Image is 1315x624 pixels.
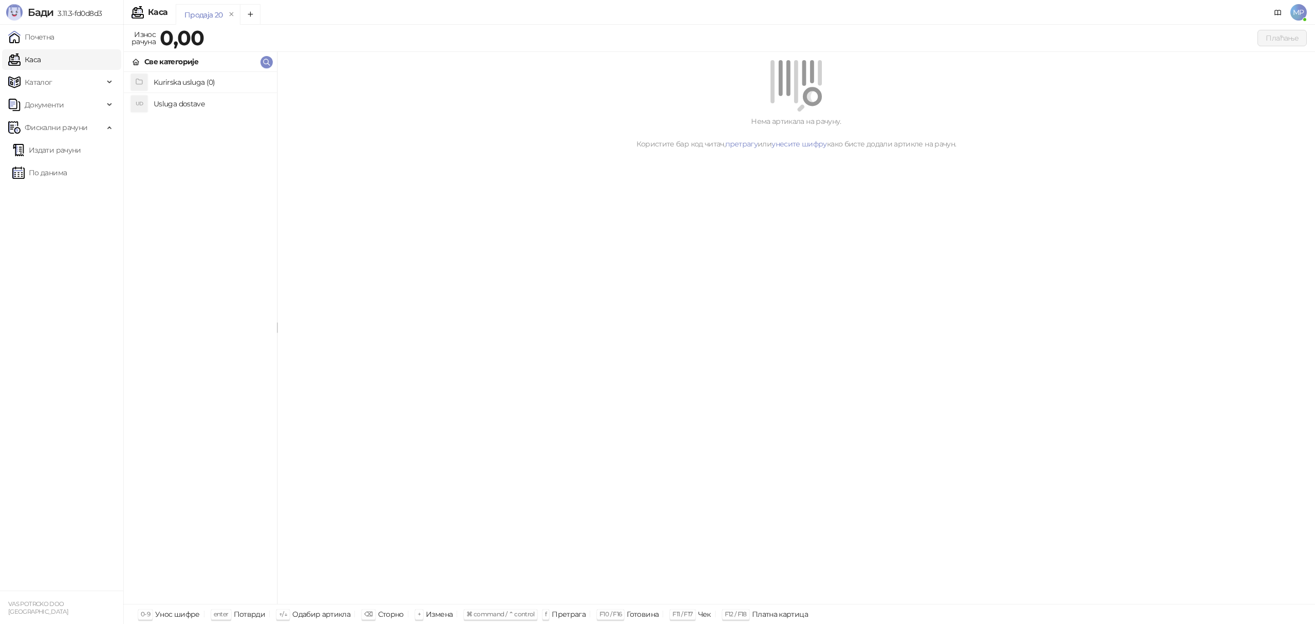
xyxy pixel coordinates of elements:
div: Измена [426,608,453,621]
button: remove [225,10,238,19]
div: Сторно [378,608,404,621]
div: Чек [698,608,711,621]
a: претрагу [725,139,758,149]
div: Износ рачуна [129,28,158,48]
div: Готовина [627,608,659,621]
button: Add tab [240,4,260,25]
div: Потврди [234,608,266,621]
div: Унос шифре [155,608,200,621]
span: F12 / F18 [725,610,747,618]
a: По данима [12,162,67,183]
div: grid [124,72,277,604]
span: Бади [28,6,53,19]
div: Продаја 20 [184,9,223,21]
span: ⌫ [364,610,372,618]
div: Каса [148,8,167,16]
button: Плаћање [1257,30,1307,46]
span: enter [214,610,229,618]
span: 3.11.3-fd0d8d3 [53,9,102,18]
img: Logo [6,4,23,21]
span: Каталог [25,72,52,93]
h4: Kurirska usluga (0) [154,74,269,90]
span: ↑/↓ [279,610,287,618]
span: Документи [25,95,64,115]
span: Фискални рачуни [25,117,87,138]
small: VAS POTRCKO DOO [GEOGRAPHIC_DATA] [8,600,68,615]
div: Претрага [552,608,586,621]
strong: 0,00 [160,25,204,50]
span: F10 / F16 [599,610,622,618]
span: ⌘ command / ⌃ control [466,610,535,618]
div: Нема артикала на рачуну. Користите бар код читач, или како бисте додали артикле на рачун. [290,116,1303,150]
div: Платна картица [752,608,808,621]
a: Каса [8,49,41,70]
a: Издати рачуни [12,140,81,160]
span: MP [1290,4,1307,21]
div: Одабир артикла [292,608,350,621]
span: + [418,610,421,618]
span: F11 / F17 [672,610,692,618]
a: Документација [1270,4,1286,21]
span: 0-9 [141,610,150,618]
a: Почетна [8,27,54,47]
span: f [545,610,547,618]
h4: Usluga dostave [154,96,269,112]
div: UD [131,96,147,112]
a: унесите шифру [772,139,827,149]
div: Све категорије [144,56,198,67]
